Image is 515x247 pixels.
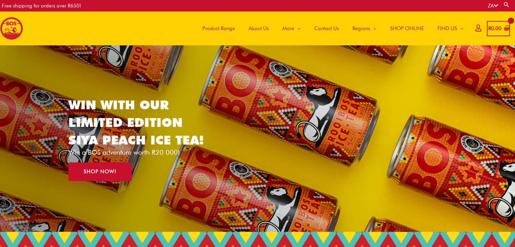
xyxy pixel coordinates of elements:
a: View Shopping Cart, empty [487,21,510,36]
a: SHOP ONLINE [383,12,431,45]
span: FIND US [437,18,457,39]
span: Product Range [202,18,235,39]
a: More [276,12,307,45]
span: About Us [249,18,269,39]
a: Contact Us [307,12,346,45]
a: About Us [242,12,276,45]
a: Regions [346,12,383,45]
span: SHOP NOW! [84,169,116,174]
a: WIN WITH OUR LIMITED EDITION SIYA PEACH ICE TEA! [68,97,204,148]
span: Regions [352,18,370,39]
span: R [488,25,491,31]
a: SHOP NOW! [68,162,132,181]
p: Win a BOS adventure worth R20 000! [68,149,214,156]
span: Contact Us [314,18,339,39]
a: Search button [503,1,510,8]
nav: Site Navigation [191,12,470,45]
span: SHOP ONLINE [390,18,424,39]
a: Product Range [196,12,242,45]
span: More [282,18,294,39]
bdi: 0.00 [488,25,501,31]
a: ZA [488,3,498,9]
